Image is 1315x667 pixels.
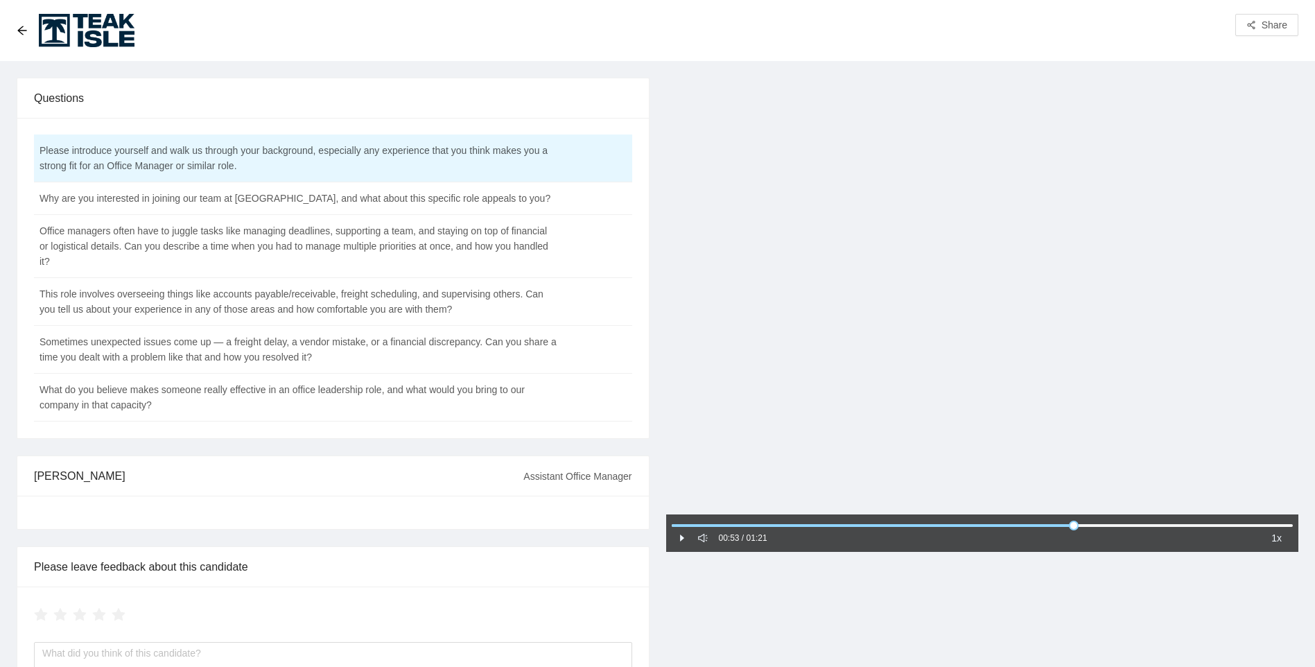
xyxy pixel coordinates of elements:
td: Office managers often have to juggle tasks like managing deadlines, supporting a team, and stayin... [34,215,563,278]
td: Why are you interested in joining our team at [GEOGRAPHIC_DATA], and what about this specific rol... [34,182,563,215]
td: This role involves overseeing things like accounts payable/receivable, freight scheduling, and su... [34,278,563,326]
span: 1x [1271,530,1282,546]
td: Please introduce yourself and walk us through your background, especially any experience that you... [34,135,563,182]
span: star [73,608,87,622]
button: share-altShare [1235,14,1298,36]
span: star [53,608,67,622]
td: Sometimes unexpected issues come up — a freight delay, a vendor mistake, or a financial discrepan... [34,326,563,374]
div: Questions [34,78,632,118]
span: Share [1262,17,1287,33]
img: Teak Isle [39,14,134,47]
div: Assistant Office Manager [523,458,632,495]
div: [PERSON_NAME] [34,456,523,496]
div: Back [17,25,28,37]
span: star [92,608,106,622]
div: Please leave feedback about this candidate [34,547,632,587]
span: star [34,608,48,622]
span: share-alt [1246,20,1256,31]
span: star [112,608,125,622]
div: 00:53 / 01:21 [719,532,767,545]
td: What do you believe makes someone really effective in an office leadership role, and what would y... [34,374,563,422]
span: arrow-left [17,25,28,36]
span: sound [698,533,708,543]
span: caret-right [677,533,687,543]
